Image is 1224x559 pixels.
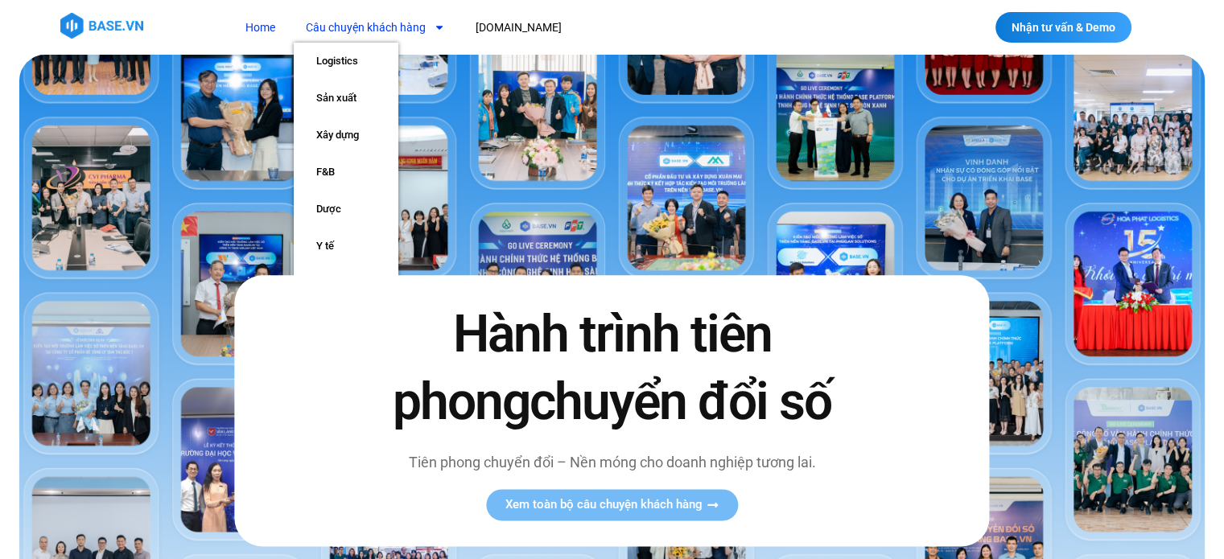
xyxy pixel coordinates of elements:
a: Logistics [294,43,398,80]
span: chuyển đổi số [530,372,831,432]
span: Xem toàn bộ câu chuyện khách hàng [505,499,703,511]
a: Giáo dục [294,265,398,302]
a: Nhận tư vấn & Demo [995,12,1131,43]
a: Home [233,13,287,43]
a: Dược [294,191,398,228]
a: Y tế [294,228,398,265]
a: F&B [294,154,398,191]
nav: Menu [233,13,857,43]
span: Nhận tư vấn & Demo [1012,22,1115,33]
p: Tiên phong chuyển đổi – Nền móng cho doanh nghiệp tương lai. [358,451,865,473]
a: Xây dựng [294,117,398,154]
ul: Câu chuyện khách hàng [294,43,398,302]
a: [DOMAIN_NAME] [464,13,574,43]
h2: Hành trình tiên phong [358,302,865,435]
a: Câu chuyện khách hàng [294,13,457,43]
a: Sản xuất [294,80,398,117]
a: Xem toàn bộ câu chuyện khách hàng [486,489,738,520]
